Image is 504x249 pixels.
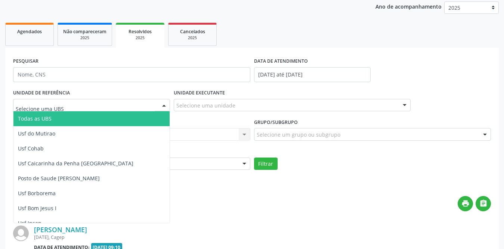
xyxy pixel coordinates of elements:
[13,225,29,241] img: img
[479,199,488,208] i: 
[34,225,87,234] a: [PERSON_NAME]
[375,1,442,11] p: Ano de acompanhamento
[476,196,491,211] button: 
[18,115,52,122] span: Todas as UBS
[18,130,55,137] span: Usf do Mutirao
[16,102,155,116] input: Selecione uma UBS
[18,145,44,152] span: Usf Cohab
[254,116,298,128] label: Grupo/Subgrupo
[458,196,473,211] button: print
[121,35,159,41] div: 2025
[461,199,470,208] i: print
[34,234,491,240] div: [DATE], Cagep
[180,28,205,35] span: Cancelados
[18,175,100,182] span: Posto de Saude [PERSON_NAME]
[18,160,133,167] span: Usf Caicarinha da Penha [GEOGRAPHIC_DATA]
[18,190,56,197] span: Usf Borborema
[174,87,225,99] label: UNIDADE EXECUTANTE
[254,158,278,170] button: Filtrar
[174,35,211,41] div: 2025
[254,67,371,82] input: Selecione um intervalo
[13,56,38,67] label: PESQUISAR
[129,28,152,35] span: Resolvidos
[18,205,56,212] span: Usf Bom Jesus I
[63,28,106,35] span: Não compareceram
[63,35,106,41] div: 2025
[13,67,250,82] input: Nome, CNS
[176,102,235,109] span: Selecione uma unidade
[13,87,70,99] label: UNIDADE DE REFERÊNCIA
[17,28,42,35] span: Agendados
[257,131,340,138] span: Selecione um grupo ou subgrupo
[254,56,308,67] label: DATA DE ATENDIMENTO
[18,220,41,227] span: Usf Ipsep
